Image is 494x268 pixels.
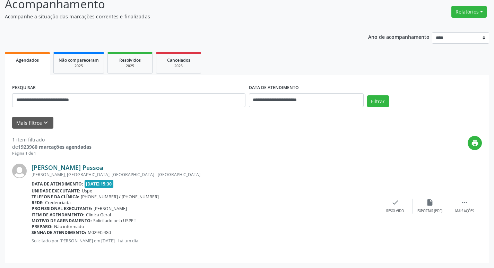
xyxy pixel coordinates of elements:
[12,83,36,93] label: PESQUISAR
[167,57,190,63] span: Cancelados
[32,230,86,235] b: Senha de atendimento:
[12,117,53,129] button: Mais filtroskeyboard_arrow_down
[391,199,399,206] i: check
[16,57,39,63] span: Agendados
[12,143,92,150] div: de
[32,224,53,230] b: Preparo:
[32,200,44,206] b: Rede:
[54,224,84,230] span: Não informado
[88,230,111,235] span: M02935480
[32,194,79,200] b: Telefone da clínica:
[86,212,111,218] span: Clinica Geral
[5,13,344,20] p: Acompanhe a situação das marcações correntes e finalizadas
[249,83,299,93] label: DATA DE ATENDIMENTO
[59,57,99,63] span: Não compareceram
[119,57,141,63] span: Resolvidos
[32,172,378,178] div: [PERSON_NAME], [GEOGRAPHIC_DATA], [GEOGRAPHIC_DATA] - [GEOGRAPHIC_DATA]
[32,238,378,244] p: Solicitado por [PERSON_NAME] em [DATE] - há um dia
[386,209,404,214] div: Resolvido
[32,218,92,224] b: Motivo de agendamento:
[113,63,147,69] div: 2025
[32,188,80,194] b: Unidade executante:
[12,150,92,156] div: Página 1 de 1
[94,206,127,211] span: [PERSON_NAME]
[426,199,434,206] i: insert_drive_file
[367,95,389,107] button: Filtrar
[81,194,159,200] span: [PHONE_NUMBER] / [PHONE_NUMBER]
[85,180,114,188] span: [DATE] 15:30
[45,200,71,206] span: Credenciada
[461,199,468,206] i: 
[368,32,430,41] p: Ano de acompanhamento
[32,164,103,171] a: [PERSON_NAME] Pessoa
[12,164,27,178] img: img
[32,212,85,218] b: Item de agendamento:
[82,188,92,194] span: Uspe
[32,181,83,187] b: Data de atendimento:
[59,63,99,69] div: 2025
[471,139,479,147] i: print
[417,209,442,214] div: Exportar (PDF)
[451,6,487,18] button: Relatórios
[32,206,92,211] b: Profissional executante:
[12,136,92,143] div: 1 item filtrado
[42,119,50,127] i: keyboard_arrow_down
[18,144,92,150] strong: 1923960 marcações agendadas
[455,209,474,214] div: Mais ações
[468,136,482,150] button: print
[161,63,196,69] div: 2025
[93,218,136,224] span: Solicitado pela USPE!!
